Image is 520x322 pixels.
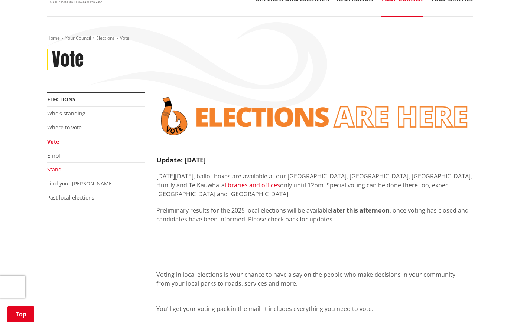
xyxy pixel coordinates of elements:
p: [DATE][DATE], ballot boxes are available at our [GEOGRAPHIC_DATA], [GEOGRAPHIC_DATA], [GEOGRAPHIC... [156,172,473,198]
a: Past local elections [47,194,94,201]
p: Preliminary results for the 2025 local elections will be available , once voting has closed and c... [156,206,473,224]
a: Enrol [47,152,60,159]
iframe: Messenger Launcher [486,291,513,318]
a: Elections [96,35,115,41]
a: libraries and offices [225,181,280,189]
div: Voting in local elections is your chance to have a say on the people who make decisions in your c... [156,140,473,297]
nav: breadcrumb [47,35,473,42]
a: Vote [47,138,59,145]
a: Who's standing [47,110,85,117]
a: Stand [47,166,62,173]
a: Elections [47,96,75,103]
a: Your Council [65,35,91,41]
a: Find your [PERSON_NAME] [47,180,114,187]
p: You’ll get your voting pack in the mail. It includes everything you need to vote. [156,304,473,313]
span: Vote [120,35,129,41]
strong: Update: [DATE] [156,155,206,164]
img: Vote banner transparent [156,92,473,140]
a: Top [7,306,34,322]
h1: Vote [52,49,84,70]
strong: later this afternoon [331,206,390,214]
a: Home [47,35,60,41]
a: Where to vote [47,124,82,131]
